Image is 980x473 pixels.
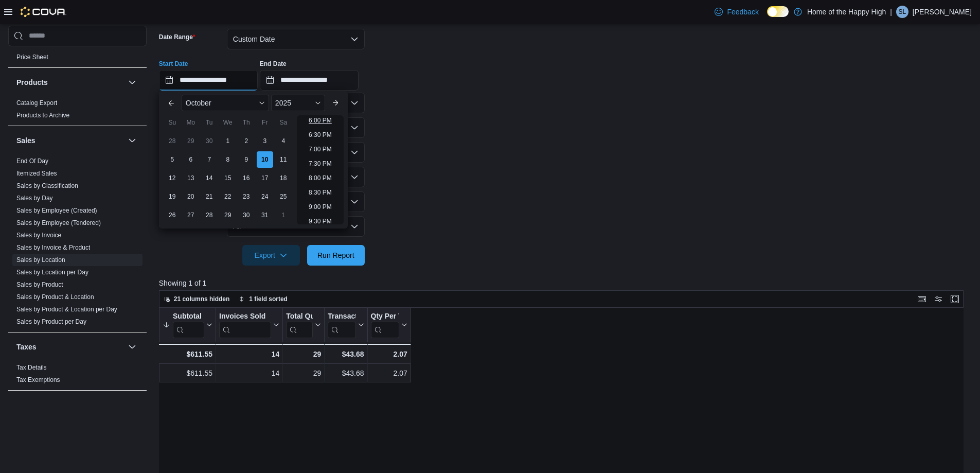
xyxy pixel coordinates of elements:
span: Sales by Classification [16,182,78,190]
button: Taxes [16,342,124,352]
button: Subtotal [163,312,212,338]
button: Sales [126,134,138,147]
div: 14 [219,367,279,379]
div: Sales [8,155,147,332]
div: day-22 [220,188,236,205]
div: day-10 [257,151,273,168]
span: Sales by Location per Day [16,268,88,276]
span: Feedback [727,7,758,17]
div: $611.55 [163,367,212,379]
div: Th [238,114,255,131]
span: Sales by Invoice & Product [16,243,90,252]
div: day-7 [201,151,218,168]
li: 8:00 PM [305,172,336,184]
div: day-28 [164,133,181,149]
button: Open list of options [350,124,359,132]
div: Pricing [8,51,147,67]
a: Sales by Employee (Created) [16,207,97,214]
button: Total Quantity [286,312,321,338]
p: Showing 1 of 1 [159,278,972,288]
a: Sales by Product & Location [16,293,94,301]
div: Tu [201,114,218,131]
span: Run Report [317,250,354,260]
span: Price Sheet [16,53,48,61]
button: Open list of options [350,148,359,156]
li: 8:30 PM [305,186,336,199]
button: Taxes [126,341,138,353]
div: Button. Open the month selector. October is currently selected. [182,95,269,111]
h3: Taxes [16,342,37,352]
input: Press the down key to enter a popover containing a calendar. Press the escape key to close the po... [159,70,258,91]
a: Sales by Invoice [16,232,61,239]
p: | [890,6,892,18]
a: End Of Day [16,157,48,165]
span: Sales by Product & Location [16,293,94,301]
a: Sales by Classification [16,182,78,189]
a: Sales by Day [16,195,53,202]
div: Subtotal [173,312,204,322]
div: 2.07 [370,348,407,360]
div: Fr [257,114,273,131]
div: Subtotal [173,312,204,338]
div: day-16 [238,170,255,186]
span: Itemized Sales [16,169,57,178]
div: Qty Per Transaction [370,312,399,338]
div: day-17 [257,170,273,186]
button: Custom Date [227,29,365,49]
div: day-6 [183,151,199,168]
div: day-30 [238,207,255,223]
li: 9:30 PM [305,215,336,227]
div: Products [8,97,147,126]
button: 1 field sorted [235,293,292,305]
ul: Time [297,115,344,224]
a: Sales by Employee (Tendered) [16,219,101,226]
div: day-25 [275,188,292,205]
div: 29 [286,348,321,360]
button: Products [126,76,138,89]
div: day-3 [257,133,273,149]
div: $611.55 [162,348,212,360]
li: 6:00 PM [305,114,336,127]
div: day-18 [275,170,292,186]
a: Sales by Product & Location per Day [16,306,117,313]
div: Transaction Average [328,312,355,338]
div: day-30 [201,133,218,149]
div: Taxes [8,361,147,390]
div: $43.68 [328,348,364,360]
span: Export [248,245,294,266]
a: Feedback [710,2,762,22]
div: Qty Per Transaction [370,312,399,322]
button: Keyboard shortcuts [916,293,928,305]
a: Tax Exemptions [16,376,60,383]
div: day-4 [275,133,292,149]
span: Sales by Location [16,256,65,264]
button: Qty Per Transaction [370,312,407,338]
div: day-13 [183,170,199,186]
div: Total Quantity [286,312,313,322]
div: Total Quantity [286,312,313,338]
button: Run Report [307,245,365,266]
button: Invoices Sold [219,312,279,338]
div: Mo [183,114,199,131]
a: Products to Archive [16,112,69,119]
div: Serena Lees [896,6,908,18]
div: day-20 [183,188,199,205]
div: day-26 [164,207,181,223]
div: day-14 [201,170,218,186]
span: Sales by Product per Day [16,318,86,326]
span: Sales by Employee (Created) [16,206,97,215]
div: day-1 [220,133,236,149]
p: Home of the Happy High [807,6,886,18]
div: day-23 [238,188,255,205]
button: Transaction Average [328,312,364,338]
div: day-11 [275,151,292,168]
a: Tax Details [16,364,47,371]
button: Previous Month [163,95,180,111]
span: Sales by Product [16,281,63,289]
span: Catalog Export [16,99,57,107]
div: day-9 [238,151,255,168]
label: End Date [260,60,287,68]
